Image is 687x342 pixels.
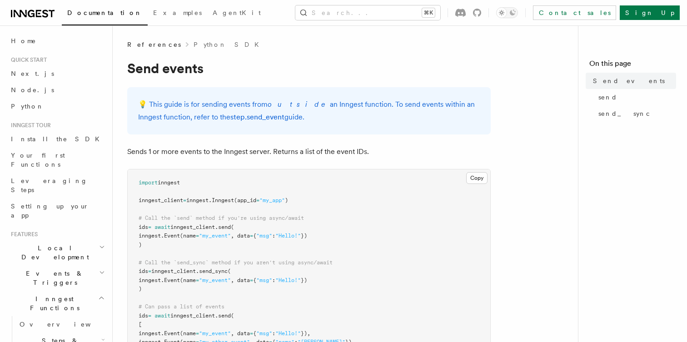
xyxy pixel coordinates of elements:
span: # Can pass a list of events [139,303,224,310]
span: : [272,277,275,283]
span: . [215,312,218,319]
a: Next.js [7,65,107,82]
span: ( [228,268,231,274]
button: Search...⌘K [295,5,440,20]
span: (app_id [234,197,256,203]
span: Events & Triggers [7,269,99,287]
span: inngest. [139,330,164,337]
span: = [196,277,199,283]
a: Send events [589,73,676,89]
span: Install the SDK [11,135,105,143]
span: Send events [593,76,665,85]
span: }), [301,330,310,337]
span: = [250,233,253,239]
span: inngest. [139,233,164,239]
span: : [272,330,275,337]
span: References [127,40,181,49]
a: step.send_event [230,113,284,121]
a: Setting up your app [7,198,107,223]
h4: On this page [589,58,676,73]
span: "my_app" [259,197,285,203]
a: Home [7,33,107,49]
a: Node.js [7,82,107,98]
span: Event [164,233,180,239]
span: send [218,312,231,319]
span: Next.js [11,70,54,77]
span: inngest [186,197,209,203]
span: "msg" [256,330,272,337]
a: send [595,89,676,105]
span: = [196,330,199,337]
span: = [183,197,186,203]
span: send_sync [199,268,228,274]
span: { [253,330,256,337]
span: : [272,233,275,239]
span: (name [180,233,196,239]
a: Documentation [62,3,148,25]
span: , data [231,233,250,239]
span: inngest. [139,277,164,283]
span: Documentation [67,9,142,16]
span: Node.js [11,86,54,94]
span: = [148,268,151,274]
span: . [209,197,212,203]
span: }) [301,233,307,239]
a: Examples [148,3,207,25]
span: = [148,224,151,230]
span: import [139,179,158,186]
span: inngest_client [170,312,215,319]
a: Leveraging Steps [7,173,107,198]
a: AgentKit [207,3,266,25]
span: Inngest Functions [7,294,98,312]
span: inngest_client [170,224,215,230]
span: await [154,312,170,319]
button: Events & Triggers [7,265,107,291]
span: send [598,93,617,102]
span: ) [285,197,288,203]
span: inngest [158,179,180,186]
span: = [196,233,199,239]
span: Examples [153,9,202,16]
span: Python [11,103,44,110]
span: ids [139,224,148,230]
span: ( [231,312,234,319]
em: outside [268,100,330,109]
span: ) [139,286,142,292]
span: Your first Functions [11,152,65,168]
span: = [250,330,253,337]
span: = [148,312,151,319]
a: Install the SDK [7,131,107,147]
a: Overview [16,316,107,332]
span: ids [139,312,148,319]
span: Inngest [212,197,234,203]
span: # Call the `send_sync` method if you aren't using async/await [139,259,333,266]
span: send [218,224,231,230]
span: = [256,197,259,203]
a: Sign Up [620,5,680,20]
span: "Hello!" [275,330,301,337]
button: Copy [466,172,488,184]
span: Overview [20,321,113,328]
span: Quick start [7,56,47,64]
span: [ [139,321,142,327]
span: . [215,224,218,230]
span: send_sync [598,109,651,118]
a: Your first Functions [7,147,107,173]
span: Local Development [7,243,99,262]
span: "Hello!" [275,277,301,283]
span: Setting up your app [11,203,89,219]
p: Sends 1 or more events to the Inngest server. Returns a list of the event IDs. [127,145,491,158]
a: Python [7,98,107,114]
span: AgentKit [213,9,261,16]
span: # Call the `send` method if you're using async/await [139,215,304,221]
kbd: ⌘K [422,8,435,17]
span: { [253,277,256,283]
span: await [154,224,170,230]
span: "Hello!" [275,233,301,239]
span: , data [231,277,250,283]
span: ( [231,224,234,230]
p: 💡️ This guide is for sending events from an Inngest function. To send events within an Inngest fu... [138,98,480,124]
span: inngest_client [151,268,196,274]
a: Contact sales [533,5,616,20]
span: ids [139,268,148,274]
